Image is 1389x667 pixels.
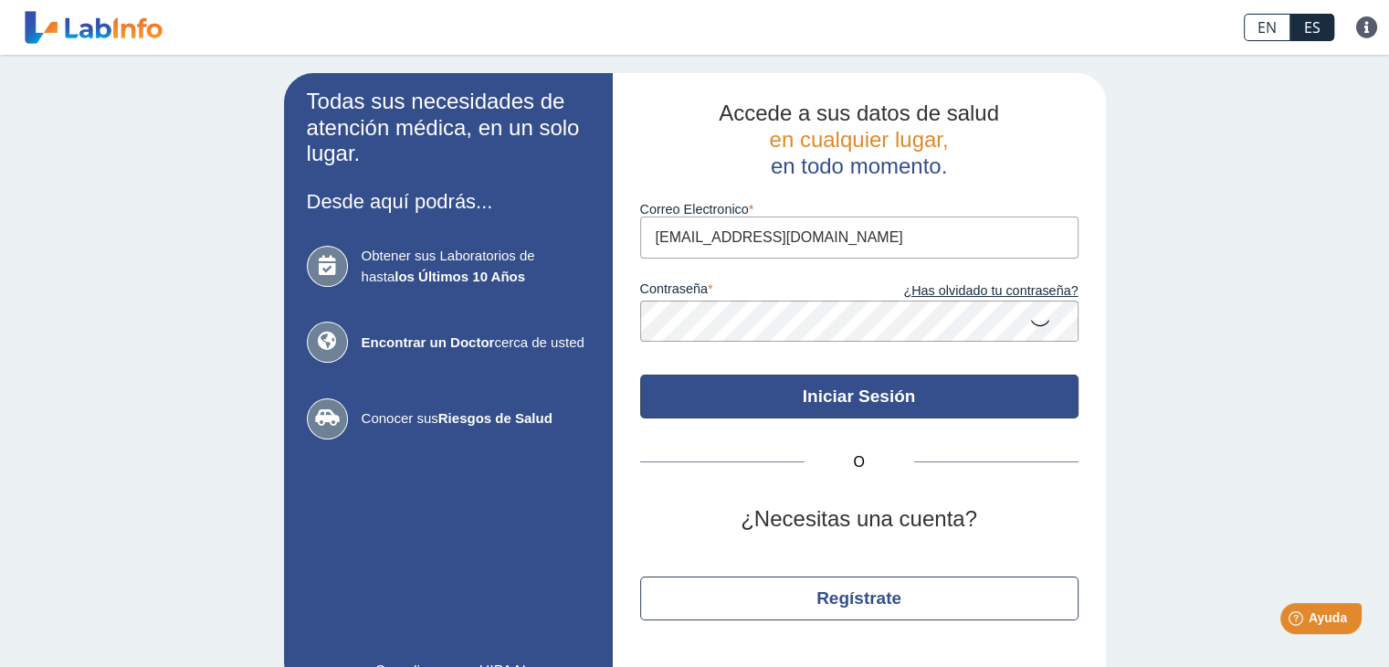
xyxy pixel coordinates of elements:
label: contraseña [640,281,859,302]
span: cerca de usted [362,333,590,354]
a: ¿Has olvidado tu contraseña? [859,281,1079,302]
label: Correo Electronico [640,202,1079,217]
span: Conocer sus [362,408,590,429]
button: Regístrate [640,577,1079,620]
h2: Todas sus necesidades de atención médica, en un solo lugar. [307,89,590,167]
h2: ¿Necesitas una cuenta? [640,506,1079,533]
a: EN [1244,14,1290,41]
button: Iniciar Sesión [640,375,1079,418]
b: Riesgos de Salud [438,410,552,426]
a: ES [1290,14,1334,41]
span: Obtener sus Laboratorios de hasta [362,246,590,287]
b: Encontrar un Doctor [362,334,495,350]
iframe: Help widget launcher [1226,596,1369,647]
h3: Desde aquí podrás... [307,190,590,213]
span: en cualquier lugar, [769,127,948,152]
span: O [805,451,914,473]
span: Accede a sus datos de salud [719,101,999,125]
b: los Últimos 10 Años [395,269,525,284]
span: en todo momento. [771,154,947,178]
